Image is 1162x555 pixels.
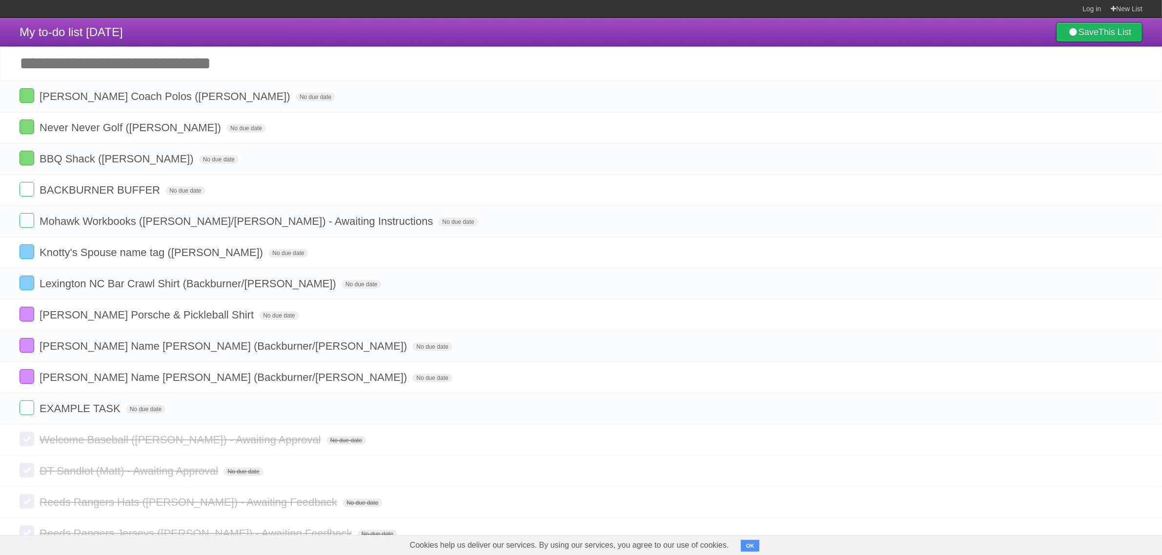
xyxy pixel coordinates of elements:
span: No due date [126,405,165,414]
span: [PERSON_NAME] Coach Polos ([PERSON_NAME]) [40,90,292,102]
span: No due date [165,186,205,195]
span: [PERSON_NAME] Name [PERSON_NAME] (Backburner/[PERSON_NAME]) [40,340,409,352]
span: No due date [343,498,382,507]
span: No due date [224,467,263,476]
span: BBQ Shack ([PERSON_NAME]) [40,153,196,165]
label: Done [20,244,34,259]
button: OK [741,540,760,552]
span: No due date [342,280,381,289]
label: Done [20,432,34,446]
label: Done [20,119,34,134]
span: No due date [412,342,452,351]
span: No due date [412,374,452,382]
span: No due date [326,436,366,445]
span: Cookies help us deliver our services. By using our services, you agree to our use of cookies. [400,535,739,555]
span: No due date [268,249,308,258]
span: Lexington NC Bar Crawl Shirt (Backburner/[PERSON_NAME]) [40,277,339,290]
label: Done [20,276,34,290]
span: [PERSON_NAME] Name [PERSON_NAME] (Backburner/[PERSON_NAME]) [40,371,409,383]
label: Done [20,307,34,321]
span: [PERSON_NAME] Porsche & Pickleball Shirt [40,309,256,321]
span: No due date [296,93,335,101]
span: EXAMPLE TASK [40,402,122,415]
span: My to-do list [DATE] [20,25,123,39]
span: No due date [199,155,239,164]
span: DT Sandlot (Matt) - Awaiting Approval [40,465,221,477]
label: Done [20,151,34,165]
span: Knotty's Spouse name tag ([PERSON_NAME]) [40,246,265,258]
span: Mohawk Workbooks ([PERSON_NAME]/[PERSON_NAME]) - Awaiting Instructions [40,215,435,227]
span: BACKBURNER BUFFER [40,184,163,196]
span: No due date [358,530,397,538]
label: Done [20,463,34,477]
label: Done [20,525,34,540]
span: Never Never Golf ([PERSON_NAME]) [40,121,224,134]
label: Done [20,494,34,509]
label: Done [20,182,34,197]
span: Welcome Baseball ([PERSON_NAME]) - Awaiting Approval [40,434,323,446]
label: Done [20,338,34,353]
label: Done [20,400,34,415]
span: Reeds Rangers Hats ([PERSON_NAME]) - Awaiting Feedback [40,496,340,508]
span: Reeds Rangers Jerseys ([PERSON_NAME]) - Awaiting Feedback [40,527,354,539]
a: SaveThis List [1056,22,1142,42]
label: Done [20,213,34,228]
label: Done [20,369,34,384]
b: This List [1099,27,1131,37]
span: No due date [438,218,478,226]
label: Done [20,88,34,103]
span: No due date [259,311,299,320]
span: No due date [226,124,266,133]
